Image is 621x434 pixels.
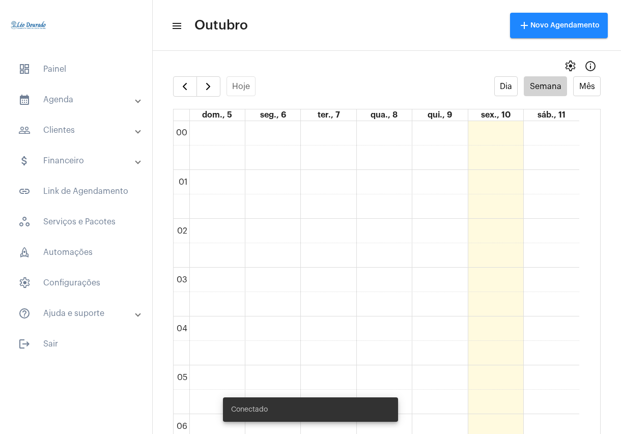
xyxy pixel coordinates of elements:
span: Serviços e Pacotes [10,210,142,234]
img: 4c910ca3-f26c-c648-53c7-1a2041c6e520.jpg [8,5,49,46]
button: Semana Anterior [173,76,197,97]
button: Mês [573,76,601,96]
button: Info [580,56,601,76]
mat-icon: sidenav icon [18,124,31,136]
a: 10 de outubro de 2025 [479,109,513,121]
mat-panel-title: Ajuda e suporte [18,307,136,320]
a: 11 de outubro de 2025 [535,109,568,121]
button: Hoje [227,76,256,96]
mat-icon: add [518,19,530,32]
a: 8 de outubro de 2025 [369,109,400,121]
button: Semana [524,76,567,96]
mat-panel-title: Agenda [18,94,136,106]
button: Novo Agendamento [510,13,608,38]
span: Configurações [10,271,142,295]
mat-icon: sidenav icon [171,20,181,32]
a: 7 de outubro de 2025 [316,109,342,121]
mat-expansion-panel-header: sidenav iconAjuda e suporte [6,301,152,326]
mat-icon: sidenav icon [18,338,31,350]
button: Próximo Semana [196,76,220,97]
span: Link de Agendamento [10,179,142,204]
span: Automações [10,240,142,265]
div: 03 [175,275,189,284]
span: sidenav icon [18,277,31,289]
span: Outubro [194,17,248,34]
span: Novo Agendamento [518,22,600,29]
span: settings [564,60,576,72]
button: settings [560,56,580,76]
mat-expansion-panel-header: sidenav iconClientes [6,118,152,142]
div: 01 [177,178,189,187]
mat-expansion-panel-header: sidenav iconAgenda [6,88,152,112]
span: sidenav icon [18,246,31,258]
a: 5 de outubro de 2025 [200,109,234,121]
mat-panel-title: Clientes [18,124,136,136]
mat-icon: Info [584,60,597,72]
a: 6 de outubro de 2025 [258,109,288,121]
div: 06 [175,422,189,431]
mat-expansion-panel-header: sidenav iconFinanceiro [6,149,152,173]
div: 05 [175,373,189,382]
mat-panel-title: Financeiro [18,155,136,167]
div: 02 [175,226,189,236]
span: Conectado [231,404,268,415]
mat-icon: sidenav icon [18,155,31,167]
mat-icon: sidenav icon [18,185,31,197]
span: sidenav icon [18,63,31,75]
div: 04 [175,324,189,333]
span: Painel [10,57,142,81]
span: Sair [10,332,142,356]
div: 00 [174,128,189,137]
mat-icon: sidenav icon [18,94,31,106]
mat-icon: sidenav icon [18,307,31,320]
span: sidenav icon [18,216,31,228]
button: Dia [494,76,518,96]
a: 9 de outubro de 2025 [426,109,454,121]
